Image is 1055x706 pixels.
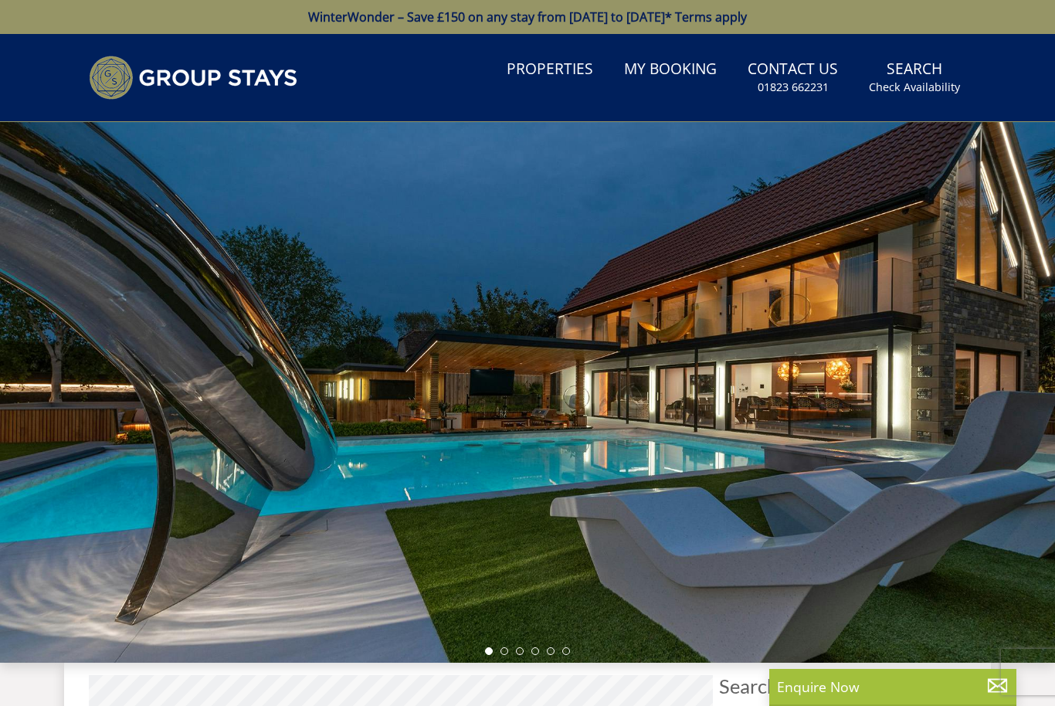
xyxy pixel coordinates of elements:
[863,53,966,103] a: SearchCheck Availability
[89,56,297,100] img: Group Stays
[777,677,1009,697] p: Enquire Now
[719,675,966,697] span: Search
[741,53,844,103] a: Contact Us01823 662231
[618,53,723,87] a: My Booking
[500,53,599,87] a: Properties
[869,80,960,95] small: Check Availability
[758,80,829,95] small: 01823 662231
